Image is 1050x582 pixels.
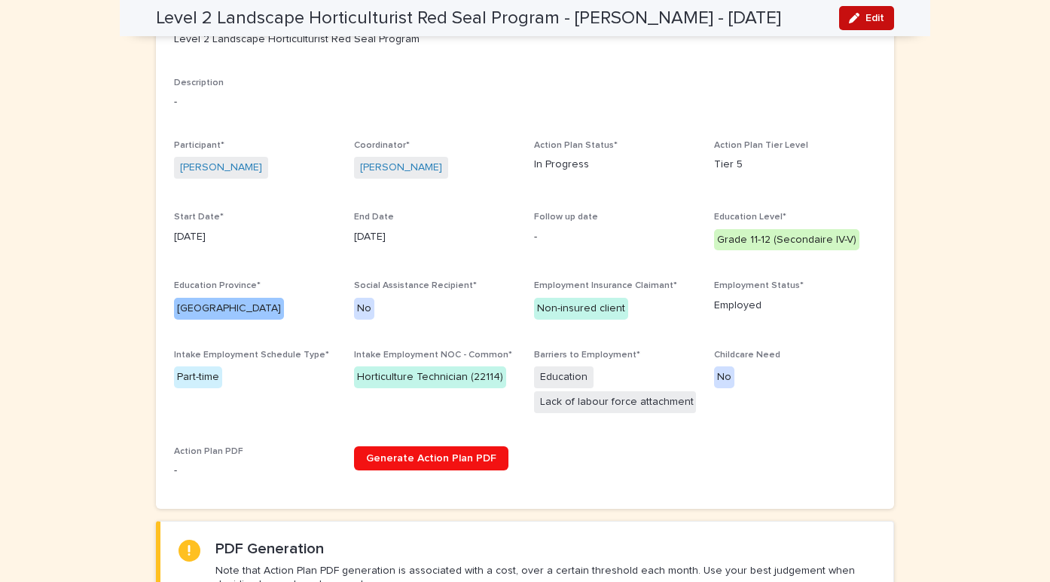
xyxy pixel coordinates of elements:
span: Edit [865,13,884,23]
p: Employed [714,298,876,314]
span: Coordinator* [354,141,410,150]
p: - [174,463,336,479]
span: Action Plan Status* [534,141,618,150]
span: Employment Insurance Claimant* [534,281,677,290]
span: Childcare Need [714,351,780,360]
a: Generate Action Plan PDF [354,446,508,470]
p: Tier 5 [714,157,876,173]
a: [PERSON_NAME] [180,160,262,176]
div: Horticulture Technician (22114) [354,366,506,388]
div: [GEOGRAPHIC_DATA] [174,298,284,320]
p: [DATE] [174,229,336,245]
p: [DATE] [354,229,516,245]
a: [PERSON_NAME] [360,160,442,176]
span: Action Plan Tier Level [714,141,808,150]
span: Employment Status* [714,281,804,290]
div: Grade 11-12 (Secondaire IV-V) [714,229,859,251]
span: Follow up date [534,213,598,222]
span: Intake Employment Schedule Type* [174,351,329,360]
h2: PDF Generation [215,540,324,558]
p: Level 2 Landscape Horticulturist Red Seal Program [174,32,876,47]
p: In Progress [534,157,696,173]
p: - [174,94,876,110]
span: Barriers to Employment* [534,351,640,360]
span: Description [174,78,224,87]
span: End Date [354,213,394,222]
div: No [354,298,374,320]
span: Lack of labour force attachment [534,391,696,413]
div: Non-insured client [534,298,628,320]
div: No [714,366,734,388]
p: - [534,229,696,245]
span: Education [534,366,594,388]
span: Intake Employment NOC - Common* [354,351,512,360]
div: Part-time [174,366,222,388]
span: Action Plan PDF [174,447,243,456]
span: Generate Action Plan PDF [366,453,496,464]
span: Education Province* [174,281,261,290]
h2: Level 2 Landscape Horticulturist Red Seal Program - Teresa Robinson - May 26th, 2025 [156,8,781,29]
button: Edit [839,6,894,30]
span: Social Assistance Recipient* [354,281,477,290]
span: Participant* [174,141,224,150]
span: Start Date* [174,213,224,222]
span: Education Level* [714,213,786,222]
